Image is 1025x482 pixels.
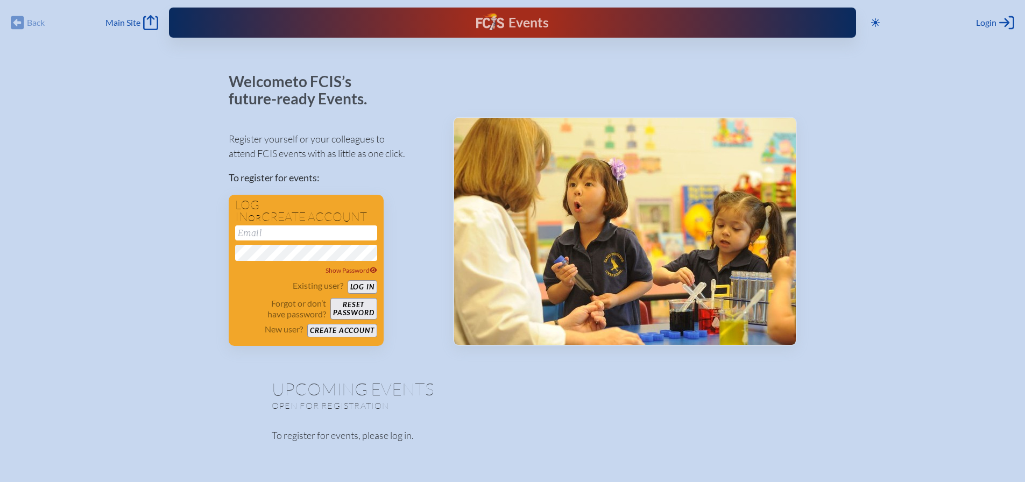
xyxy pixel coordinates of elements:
input: Email [235,225,377,240]
p: Open for registration [272,400,556,411]
p: Forgot or don’t have password? [235,298,327,320]
span: or [248,212,261,223]
button: Resetpassword [330,298,377,320]
img: Events [454,118,796,345]
h1: Upcoming Events [272,380,754,398]
p: To register for events, please log in. [272,428,754,443]
p: To register for events: [229,171,436,185]
p: Existing user? [293,280,343,291]
h1: Log in create account [235,199,377,223]
button: Log in [348,280,377,294]
p: New user? [265,324,303,335]
a: Main Site [105,15,158,30]
p: Welcome to FCIS’s future-ready Events. [229,73,379,107]
button: Create account [307,324,377,337]
span: Main Site [105,17,140,28]
div: FCIS Events — Future ready [358,13,667,32]
span: Show Password [326,266,377,274]
span: Login [976,17,996,28]
p: Register yourself or your colleagues to attend FCIS events with as little as one click. [229,132,436,161]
